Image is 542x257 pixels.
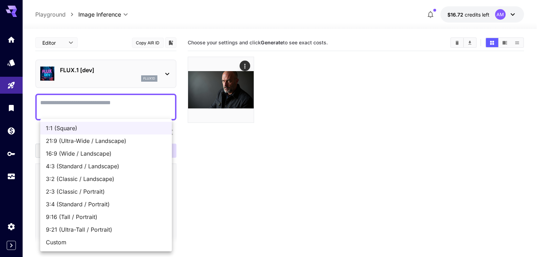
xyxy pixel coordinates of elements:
span: 1:1 (Square) [46,124,166,132]
span: Custom [46,238,166,246]
span: 9:21 (Ultra-Tall / Portrait) [46,225,166,234]
span: 16:9 (Wide / Landscape) [46,149,166,158]
span: 21:9 (Ultra-Wide / Landscape) [46,137,166,145]
span: 2:3 (Classic / Portrait) [46,187,166,196]
span: 4:3 (Standard / Landscape) [46,162,166,170]
span: 3:2 (Classic / Landscape) [46,175,166,183]
span: 9:16 (Tall / Portrait) [46,213,166,221]
span: 3:4 (Standard / Portrait) [46,200,166,208]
